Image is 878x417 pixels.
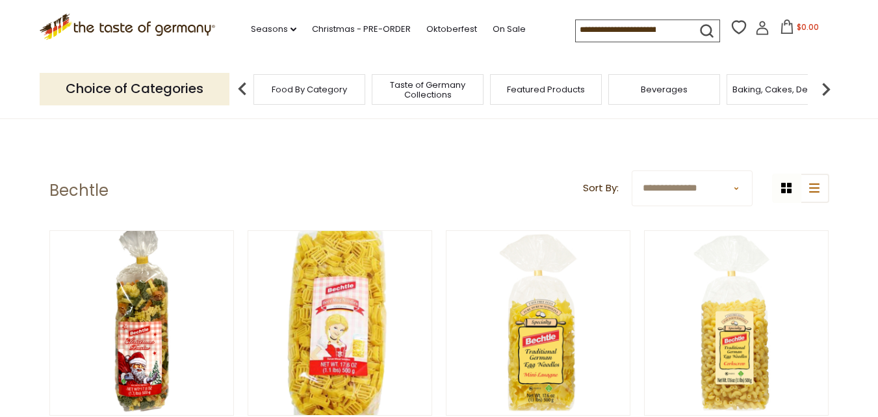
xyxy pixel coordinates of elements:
span: $0.00 [797,21,819,33]
a: Food By Category [272,85,347,94]
img: Bechtle [645,231,829,415]
img: previous arrow [229,76,255,102]
label: Sort By: [583,180,619,196]
p: Choice of Categories [40,73,229,105]
img: next arrow [813,76,839,102]
a: On Sale [493,22,526,36]
a: Baking, Cakes, Desserts [732,85,833,94]
h1: Bechtle [49,181,109,200]
a: Christmas - PRE-ORDER [312,22,411,36]
button: $0.00 [772,20,827,39]
a: Taste of Germany Collections [376,80,480,100]
a: Seasons [251,22,296,36]
a: Beverages [641,85,688,94]
img: Bechtle [50,231,234,415]
img: Bechtle [446,231,630,415]
a: Oktoberfest [426,22,477,36]
img: Bechtle [248,231,432,415]
a: Featured Products [507,85,585,94]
